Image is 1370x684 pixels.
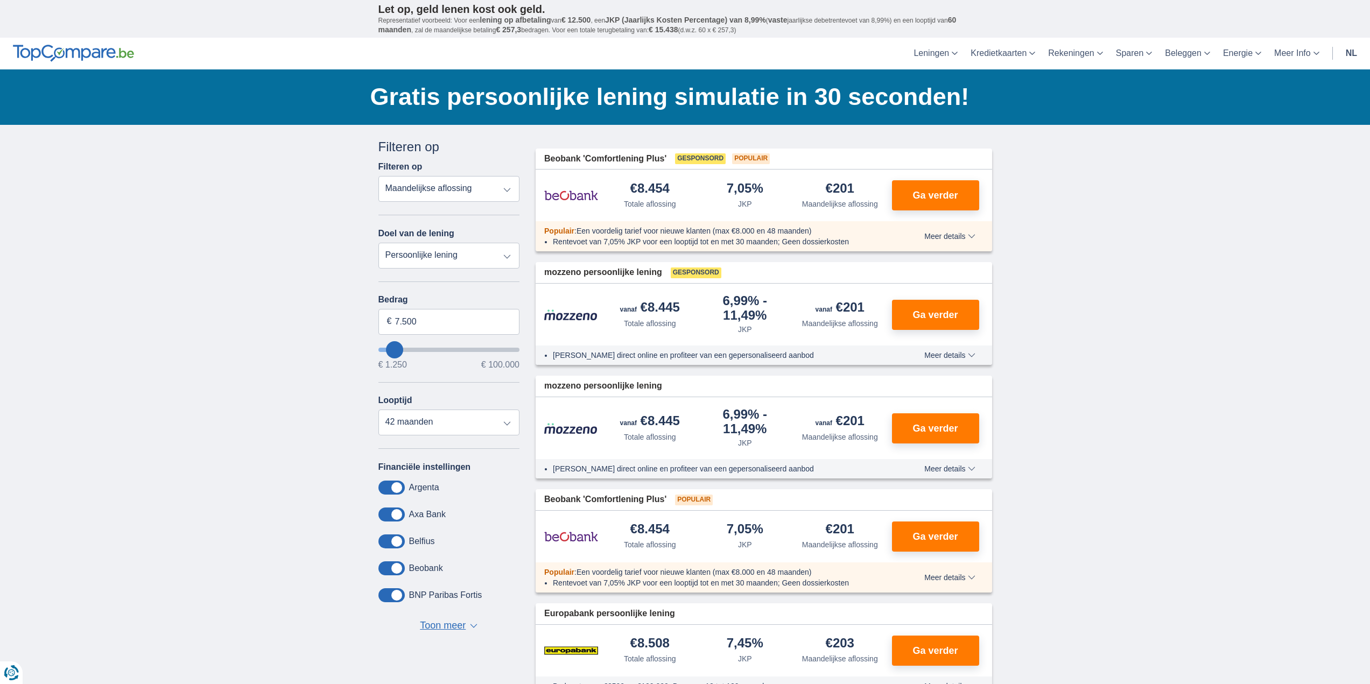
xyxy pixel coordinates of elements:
span: Toon meer [420,619,466,633]
span: mozzeno persoonlijke lening [544,380,662,392]
div: €8.508 [630,637,670,651]
span: Meer details [924,574,975,581]
span: € 12.500 [561,16,591,24]
div: Totale aflossing [624,318,676,329]
div: Totale aflossing [624,432,676,442]
span: lening op afbetaling [480,16,551,24]
span: Populair [675,495,713,505]
button: Meer details [916,573,983,582]
img: product.pl.alt Beobank [544,182,598,209]
a: Kredietkaarten [964,38,1042,69]
a: Meer Info [1268,38,1326,69]
div: 7,45% [727,637,763,651]
span: € 100.000 [481,361,519,369]
span: Europabank persoonlijke lening [544,608,675,620]
div: JKP [738,324,752,335]
label: BNP Paribas Fortis [409,590,482,600]
div: : [536,225,894,236]
div: €201 [826,523,854,537]
label: Axa Bank [409,510,446,519]
div: 7,05% [727,523,763,537]
div: Maandelijkse aflossing [802,432,878,442]
span: Meer details [924,232,975,240]
button: Ga verder [892,413,979,443]
button: Meer details [916,232,983,241]
li: Rentevoet van 7,05% JKP voor een looptijd tot en met 30 maanden; Geen dossierkosten [553,577,885,588]
div: Totale aflossing [624,199,676,209]
label: Beobank [409,563,443,573]
div: 6,99% [702,408,789,435]
div: €201 [816,414,865,429]
span: Gesponsord [675,153,726,164]
img: TopCompare [13,45,134,62]
div: €8.445 [620,301,680,316]
span: ▼ [470,624,477,628]
button: Meer details [916,464,983,473]
span: JKP (Jaarlijks Kosten Percentage) van 8,99% [605,16,766,24]
button: Ga verder [892,521,979,552]
span: Meer details [924,351,975,359]
span: vaste [768,16,788,24]
img: product.pl.alt Mozzeno [544,422,598,434]
div: JKP [738,438,752,448]
a: Sparen [1109,38,1159,69]
a: Energie [1217,38,1268,69]
span: Gesponsord [671,267,721,278]
div: Maandelijkse aflossing [802,318,878,329]
label: Bedrag [378,295,520,305]
span: Een voordelig tarief voor nieuwe klanten (max €8.000 en 48 maanden) [577,568,812,576]
h1: Gratis persoonlijke lening simulatie in 30 seconden! [370,80,992,114]
li: [PERSON_NAME] direct online en profiteer van een gepersonaliseerd aanbod [553,350,885,361]
div: Maandelijkse aflossing [802,539,878,550]
button: Ga verder [892,636,979,666]
div: €203 [826,637,854,651]
div: €8.454 [630,523,670,537]
p: Representatief voorbeeld: Voor een van , een ( jaarlijkse debetrentevoet van 8,99%) en een loopti... [378,16,992,35]
label: Belfius [409,537,435,546]
div: Maandelijkse aflossing [802,199,878,209]
input: wantToBorrow [378,348,520,352]
label: Filteren op [378,162,423,172]
span: Een voordelig tarief voor nieuwe klanten (max €8.000 en 48 maanden) [577,227,812,235]
span: Beobank 'Comfortlening Plus' [544,493,666,506]
label: Argenta [409,483,439,492]
button: Meer details [916,351,983,359]
img: product.pl.alt Mozzeno [544,309,598,321]
button: Ga verder [892,300,979,330]
div: JKP [738,199,752,209]
span: € 257,3 [496,25,521,34]
div: €8.454 [630,182,670,196]
div: Totale aflossing [624,539,676,550]
span: € 1.250 [378,361,407,369]
span: 60 maanden [378,16,957,34]
li: Rentevoet van 7,05% JKP voor een looptijd tot en met 30 maanden; Geen dossierkosten [553,236,885,247]
a: Rekeningen [1042,38,1109,69]
div: JKP [738,653,752,664]
a: Leningen [907,38,964,69]
p: Let op, geld lenen kost ook geld. [378,3,992,16]
div: €201 [826,182,854,196]
span: Ga verder [912,310,958,320]
span: Populair [544,227,574,235]
span: € 15.438 [649,25,678,34]
span: Meer details [924,465,975,473]
label: Financiële instellingen [378,462,471,472]
div: : [536,567,894,577]
div: 7,05% [727,182,763,196]
div: Maandelijkse aflossing [802,653,878,664]
li: [PERSON_NAME] direct online en profiteer van een gepersonaliseerd aanbod [553,463,885,474]
label: Looptijd [378,396,412,405]
span: mozzeno persoonlijke lening [544,266,662,279]
span: Populair [544,568,574,576]
span: Populair [732,153,770,164]
span: Beobank 'Comfortlening Plus' [544,153,666,165]
div: €201 [816,301,865,316]
div: €8.445 [620,414,680,429]
button: Toon meer ▼ [417,618,481,633]
a: nl [1339,38,1364,69]
label: Doel van de lening [378,229,454,238]
span: Ga verder [912,532,958,541]
div: 6,99% [702,294,789,322]
a: Beleggen [1158,38,1217,69]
